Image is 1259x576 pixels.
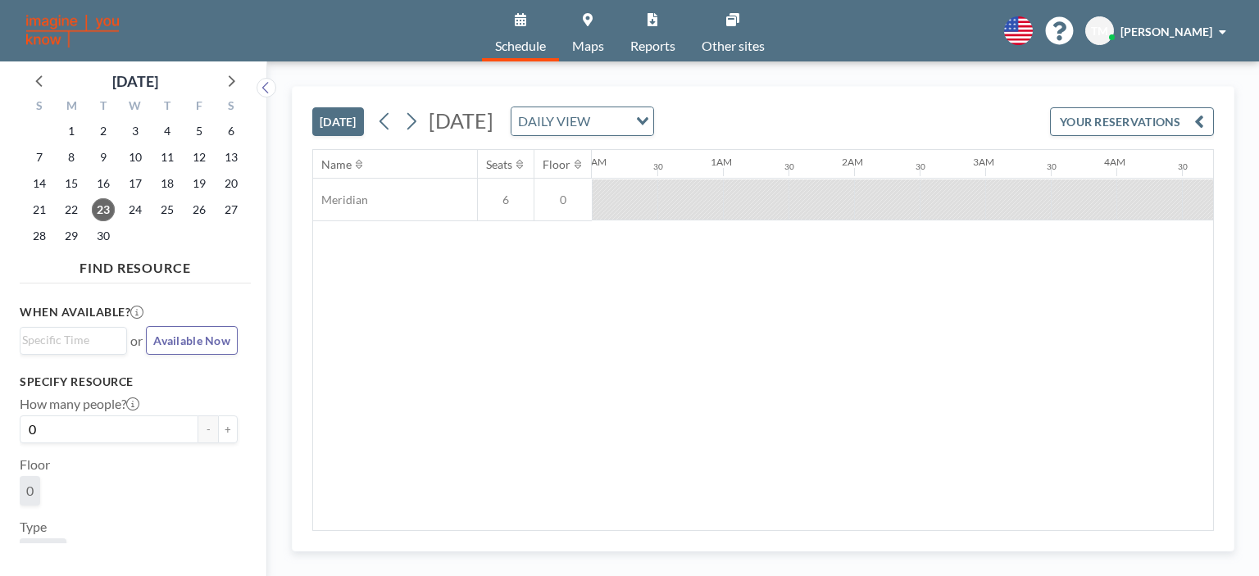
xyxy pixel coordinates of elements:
span: [DATE] [429,108,493,133]
span: Meridian [313,193,368,207]
div: 30 [1047,161,1057,172]
button: YOUR RESERVATIONS [1050,107,1214,136]
span: Other sites [702,39,765,52]
h4: FIND RESOURCE [20,253,251,276]
span: Saturday, September 20, 2025 [220,172,243,195]
span: Friday, September 12, 2025 [188,146,211,169]
div: M [56,97,88,118]
span: Sunday, September 21, 2025 [28,198,51,221]
div: F [183,97,215,118]
div: T [88,97,120,118]
span: Tuesday, September 9, 2025 [92,146,115,169]
span: Wednesday, September 3, 2025 [124,120,147,143]
div: 3AM [973,156,994,168]
span: Wednesday, September 24, 2025 [124,198,147,221]
span: or [130,333,143,349]
label: Type [20,519,47,535]
span: DAILY VIEW [515,111,593,132]
span: Sunday, September 7, 2025 [28,146,51,169]
span: Monday, September 8, 2025 [60,146,83,169]
div: Seats [486,157,512,172]
div: 30 [653,161,663,172]
div: T [151,97,183,118]
span: Monday, September 15, 2025 [60,172,83,195]
div: [DATE] [112,70,158,93]
span: Monday, September 1, 2025 [60,120,83,143]
div: Floor [543,157,570,172]
div: 30 [784,161,794,172]
span: Available Now [153,333,230,347]
input: Search for option [22,331,117,349]
div: 30 [1178,161,1188,172]
span: Tuesday, September 30, 2025 [92,225,115,247]
span: Friday, September 26, 2025 [188,198,211,221]
span: TM [1091,24,1108,39]
span: Schedule [495,39,546,52]
button: [DATE] [312,107,364,136]
span: Monday, September 29, 2025 [60,225,83,247]
label: Floor [20,456,50,473]
span: Tuesday, September 23, 2025 [92,198,115,221]
span: Sunday, September 28, 2025 [28,225,51,247]
span: Saturday, September 6, 2025 [220,120,243,143]
img: organization-logo [26,15,119,48]
span: Friday, September 19, 2025 [188,172,211,195]
span: 0 [26,483,34,499]
span: Reports [630,39,675,52]
div: 4AM [1104,156,1125,168]
div: Search for option [511,107,653,135]
span: Monday, September 22, 2025 [60,198,83,221]
span: Thursday, September 18, 2025 [156,172,179,195]
span: 6 [478,193,534,207]
div: Name [321,157,352,172]
h3: Specify resource [20,374,238,389]
div: Search for option [20,328,126,352]
span: Sunday, September 14, 2025 [28,172,51,195]
div: 2AM [842,156,863,168]
button: Available Now [146,326,238,355]
span: Saturday, September 13, 2025 [220,146,243,169]
span: Thursday, September 11, 2025 [156,146,179,169]
span: Wednesday, September 10, 2025 [124,146,147,169]
button: - [198,415,218,443]
span: Saturday, September 27, 2025 [220,198,243,221]
div: 1AM [711,156,732,168]
span: Thursday, September 25, 2025 [156,198,179,221]
span: Maps [572,39,604,52]
div: S [24,97,56,118]
input: Search for option [595,111,626,132]
span: Friday, September 5, 2025 [188,120,211,143]
div: 30 [916,161,925,172]
span: 0 [534,193,592,207]
span: Tuesday, September 2, 2025 [92,120,115,143]
div: W [120,97,152,118]
button: + [218,415,238,443]
span: [PERSON_NAME] [1120,25,1212,39]
span: Tuesday, September 16, 2025 [92,172,115,195]
label: How many people? [20,396,139,412]
div: 12AM [580,156,607,168]
div: S [215,97,247,118]
span: Thursday, September 4, 2025 [156,120,179,143]
span: Wednesday, September 17, 2025 [124,172,147,195]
